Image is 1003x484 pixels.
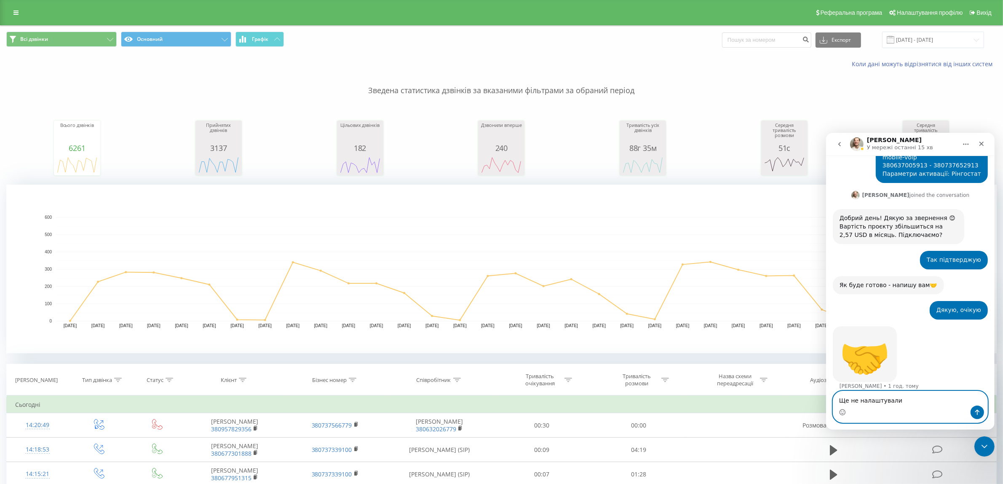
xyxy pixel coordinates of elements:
[175,324,188,328] text: [DATE]
[56,152,98,177] div: A chart.
[722,32,811,48] input: Пошук за номером
[816,32,861,48] button: Експорт
[385,438,494,462] td: [PERSON_NAME] (SIP)
[480,152,522,177] svg: A chart.
[64,324,77,328] text: [DATE]
[509,324,522,328] text: [DATE]
[897,9,963,16] span: Налаштування профілю
[339,123,381,144] div: Цільових дзвінків
[787,324,801,328] text: [DATE]
[821,9,883,16] span: Реферальна програма
[91,324,105,328] text: [DATE]
[198,144,240,152] div: 3137
[676,324,690,328] text: [DATE]
[977,9,992,16] span: Вихід
[763,144,805,152] div: 51с
[537,324,550,328] text: [DATE]
[45,284,52,289] text: 200
[517,373,562,387] div: Тривалість очікування
[7,396,997,413] td: Сьогодні
[147,376,163,384] div: Статус
[622,152,664,177] svg: A chart.
[974,436,995,457] iframe: Intercom live chat
[235,32,284,47] button: Графік
[370,324,383,328] text: [DATE]
[56,123,98,144] div: Всього дзвінків
[826,133,995,430] iframe: Intercom live chat
[621,324,634,328] text: [DATE]
[398,324,411,328] text: [DATE]
[15,417,60,433] div: 14:20:49
[732,324,745,328] text: [DATE]
[230,324,244,328] text: [DATE]
[590,438,687,462] td: 04:19
[905,123,947,144] div: Середня тривалість очікування
[6,185,997,353] svg: A chart.
[713,373,758,387] div: Назва схеми переадресації
[45,267,52,272] text: 300
[6,32,117,47] button: Всі дзвінки
[211,474,251,482] a: 380677951315
[119,324,133,328] text: [DATE]
[6,68,997,96] p: Зведена статистика дзвінків за вказаними фільтрами за обраний період
[314,324,328,328] text: [DATE]
[339,152,381,177] svg: A chart.
[312,376,347,384] div: Бізнес номер
[45,250,52,254] text: 400
[385,413,494,438] td: [PERSON_NAME]
[121,32,231,47] button: Основний
[614,373,659,387] div: Тривалість розмови
[622,144,664,152] div: 88г 35м
[252,36,268,42] span: Графік
[648,324,662,328] text: [DATE]
[622,123,664,144] div: Тривалість усіх дзвінків
[810,376,863,384] div: Аудіозапис розмови
[342,324,356,328] text: [DATE]
[763,152,805,177] svg: A chart.
[211,425,251,433] a: 380957829356
[45,215,52,220] text: 600
[453,324,467,328] text: [DATE]
[82,376,112,384] div: Тип дзвінка
[15,466,60,482] div: 14:15:21
[760,324,773,328] text: [DATE]
[56,144,98,152] div: 6261
[15,441,60,458] div: 14:18:53
[564,324,578,328] text: [DATE]
[198,123,240,144] div: Прийнятих дзвінків
[815,324,829,328] text: [DATE]
[480,123,522,144] div: Дзвонили вперше
[480,144,522,152] div: 240
[203,324,216,328] text: [DATE]
[258,324,272,328] text: [DATE]
[339,144,381,152] div: 182
[221,376,237,384] div: Клієнт
[45,232,52,237] text: 500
